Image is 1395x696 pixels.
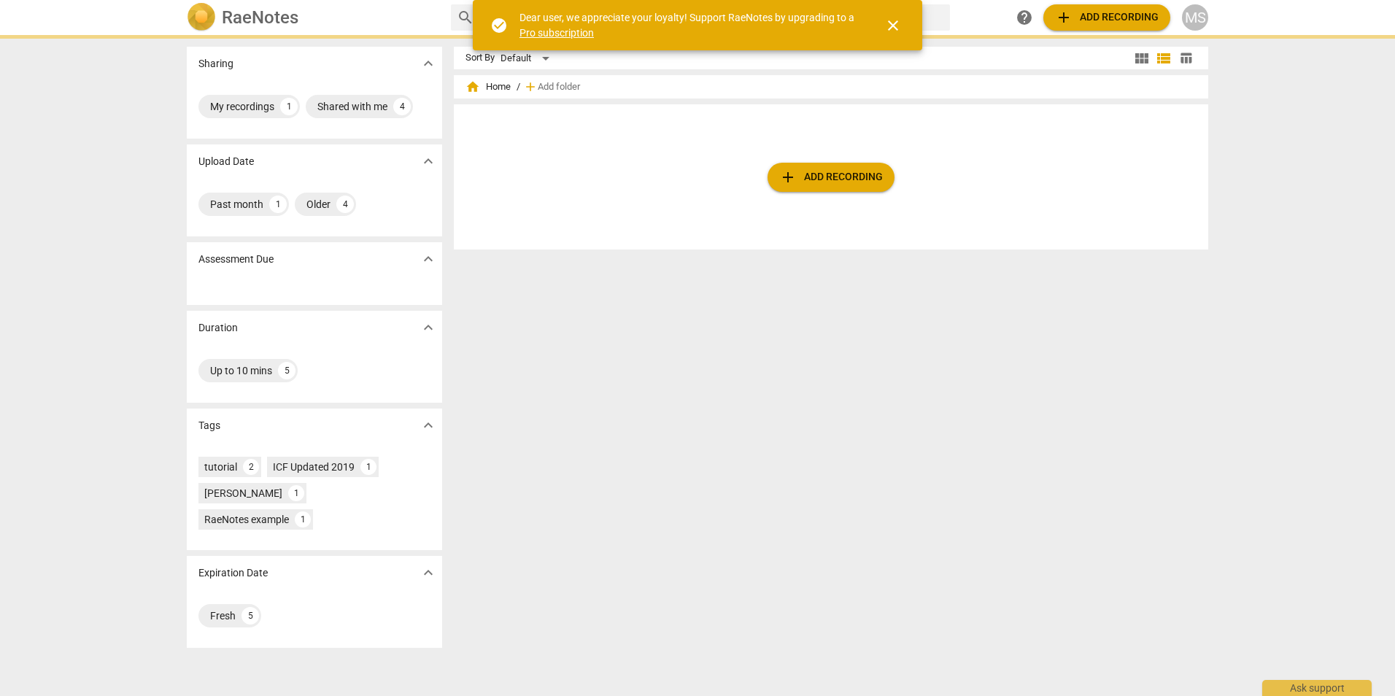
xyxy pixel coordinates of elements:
[210,363,272,378] div: Up to 10 mins
[288,485,304,501] div: 1
[1262,680,1372,696] div: Ask support
[1011,4,1037,31] a: Help
[1055,9,1159,26] span: Add recording
[1043,4,1170,31] button: Upload
[222,7,298,28] h2: RaeNotes
[1155,50,1172,67] span: view_list
[1153,47,1175,69] button: List view
[1175,47,1197,69] button: Table view
[1179,51,1193,65] span: table_chart
[273,460,355,474] div: ICF Updated 2019
[198,418,220,433] p: Tags
[210,608,236,623] div: Fresh
[198,56,233,71] p: Sharing
[519,10,858,40] div: Dear user, we appreciate your loyalty! Support RaeNotes by upgrading to a
[204,512,289,527] div: RaeNotes example
[187,3,216,32] img: Logo
[1055,9,1073,26] span: add
[198,252,274,267] p: Assessment Due
[243,459,259,475] div: 2
[523,80,538,94] span: add
[360,459,376,475] div: 1
[457,9,474,26] span: search
[519,27,594,39] a: Pro subscription
[538,82,580,93] span: Add folder
[269,196,287,213] div: 1
[295,511,311,527] div: 1
[336,196,354,213] div: 4
[1016,9,1033,26] span: help
[1133,50,1151,67] span: view_module
[317,99,387,114] div: Shared with me
[393,98,411,115] div: 4
[241,607,259,625] div: 5
[198,565,268,581] p: Expiration Date
[210,99,274,114] div: My recordings
[204,486,282,500] div: [PERSON_NAME]
[306,197,331,212] div: Older
[198,320,238,336] p: Duration
[420,564,437,581] span: expand_more
[417,317,439,339] button: Show more
[465,80,480,94] span: home
[417,562,439,584] button: Show more
[204,460,237,474] div: tutorial
[417,150,439,172] button: Show more
[465,80,511,94] span: Home
[420,152,437,170] span: expand_more
[420,55,437,72] span: expand_more
[1131,47,1153,69] button: Tile view
[490,17,508,34] span: check_circle
[420,250,437,268] span: expand_more
[210,197,263,212] div: Past month
[278,362,295,379] div: 5
[198,154,254,169] p: Upload Date
[280,98,298,115] div: 1
[187,3,439,32] a: LogoRaeNotes
[420,319,437,336] span: expand_more
[465,53,495,63] div: Sort By
[417,248,439,270] button: Show more
[417,53,439,74] button: Show more
[420,417,437,434] span: expand_more
[779,169,883,186] span: Add recording
[1182,4,1208,31] button: MS
[501,47,554,70] div: Default
[884,17,902,34] span: close
[876,8,911,43] button: Close
[768,163,894,192] button: Upload
[417,414,439,436] button: Show more
[779,169,797,186] span: add
[517,82,520,93] span: /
